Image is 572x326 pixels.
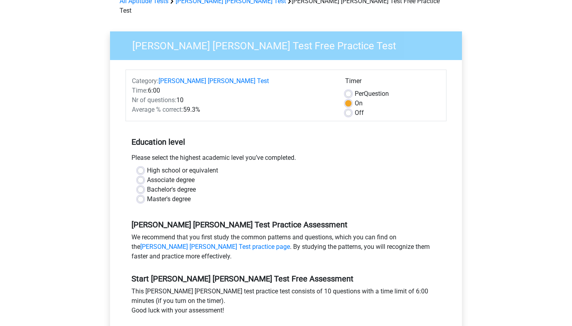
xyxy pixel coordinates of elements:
[131,274,441,283] h5: Start [PERSON_NAME] [PERSON_NAME] Test Free Assessment
[345,76,440,89] div: Timer
[140,243,290,250] a: [PERSON_NAME] [PERSON_NAME] Test practice page
[126,233,446,264] div: We recommend that you first study the common patterns and questions, which you can find on the . ...
[132,87,148,94] span: Time:
[126,105,339,114] div: 59.3%
[132,96,176,104] span: Nr of questions:
[131,220,441,229] h5: [PERSON_NAME] [PERSON_NAME] Test Practice Assessment
[123,37,456,52] h3: [PERSON_NAME] [PERSON_NAME] Test Free Practice Test
[126,95,339,105] div: 10
[126,153,446,166] div: Please select the highest academic level you’ve completed.
[126,86,339,95] div: 6:00
[355,89,389,99] label: Question
[132,77,158,85] span: Category:
[131,134,441,150] h5: Education level
[147,185,196,194] label: Bachelor's degree
[147,166,218,175] label: High school or equivalent
[355,90,364,97] span: Per
[132,106,183,113] span: Average % correct:
[147,194,191,204] label: Master's degree
[147,175,195,185] label: Associate degree
[158,77,269,85] a: [PERSON_NAME] [PERSON_NAME] Test
[355,108,364,118] label: Off
[126,287,446,318] div: This [PERSON_NAME] [PERSON_NAME] test practice test consists of 10 questions with a time limit of...
[355,99,363,108] label: On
